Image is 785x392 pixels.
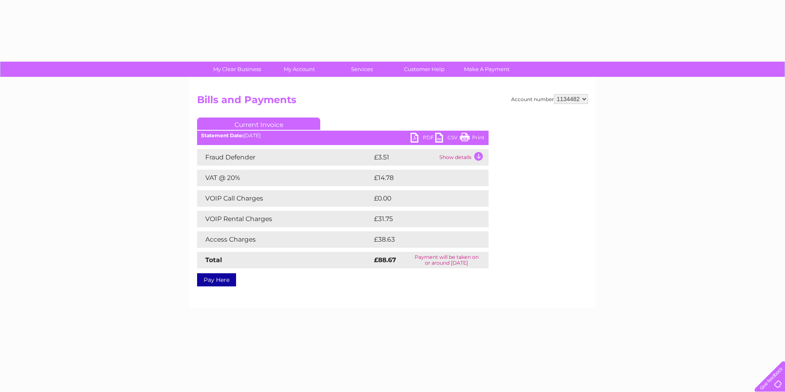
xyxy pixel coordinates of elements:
a: CSV [435,133,460,145]
td: Access Charges [197,231,372,248]
td: £3.51 [372,149,437,166]
td: Show details [437,149,489,166]
td: Payment will be taken on or around [DATE] [404,252,489,268]
a: Pay Here [197,273,236,286]
td: £38.63 [372,231,472,248]
a: Customer Help [390,62,458,77]
a: Services [328,62,396,77]
a: Print [460,133,484,145]
a: My Clear Business [203,62,271,77]
td: VOIP Call Charges [197,190,372,207]
td: £31.75 [372,211,471,227]
td: VOIP Rental Charges [197,211,372,227]
div: Account number [511,94,588,104]
a: My Account [266,62,333,77]
td: Fraud Defender [197,149,372,166]
strong: £88.67 [374,256,396,264]
b: Statement Date: [201,132,243,138]
td: £14.78 [372,170,471,186]
a: Make A Payment [453,62,521,77]
a: Current Invoice [197,118,320,130]
h2: Bills and Payments [197,94,588,110]
a: PDF [411,133,435,145]
td: VAT @ 20% [197,170,372,186]
td: £0.00 [372,190,470,207]
strong: Total [205,256,222,264]
div: [DATE] [197,133,489,138]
